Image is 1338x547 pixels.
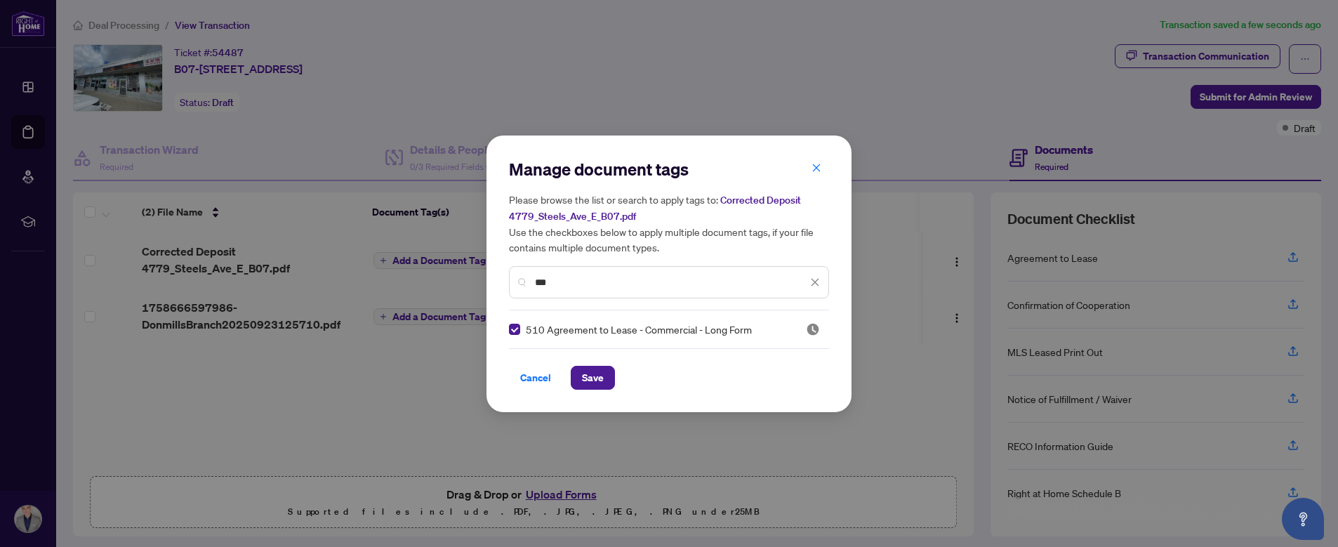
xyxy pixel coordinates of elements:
span: Corrected Deposit 4779_Steels_Ave_E_B07.pdf [509,194,801,223]
span: close [810,277,820,287]
span: 510 Agreement to Lease - Commercial - Long Form [526,322,752,337]
button: Cancel [509,366,562,390]
img: status [806,322,820,336]
h2: Manage document tags [509,158,829,180]
span: Save [582,367,604,389]
span: Cancel [520,367,551,389]
button: Save [571,366,615,390]
span: Pending Review [806,322,820,336]
h5: Please browse the list or search to apply tags to: Use the checkboxes below to apply multiple doc... [509,192,829,255]
span: close [812,163,821,173]
button: Open asap [1282,498,1324,540]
